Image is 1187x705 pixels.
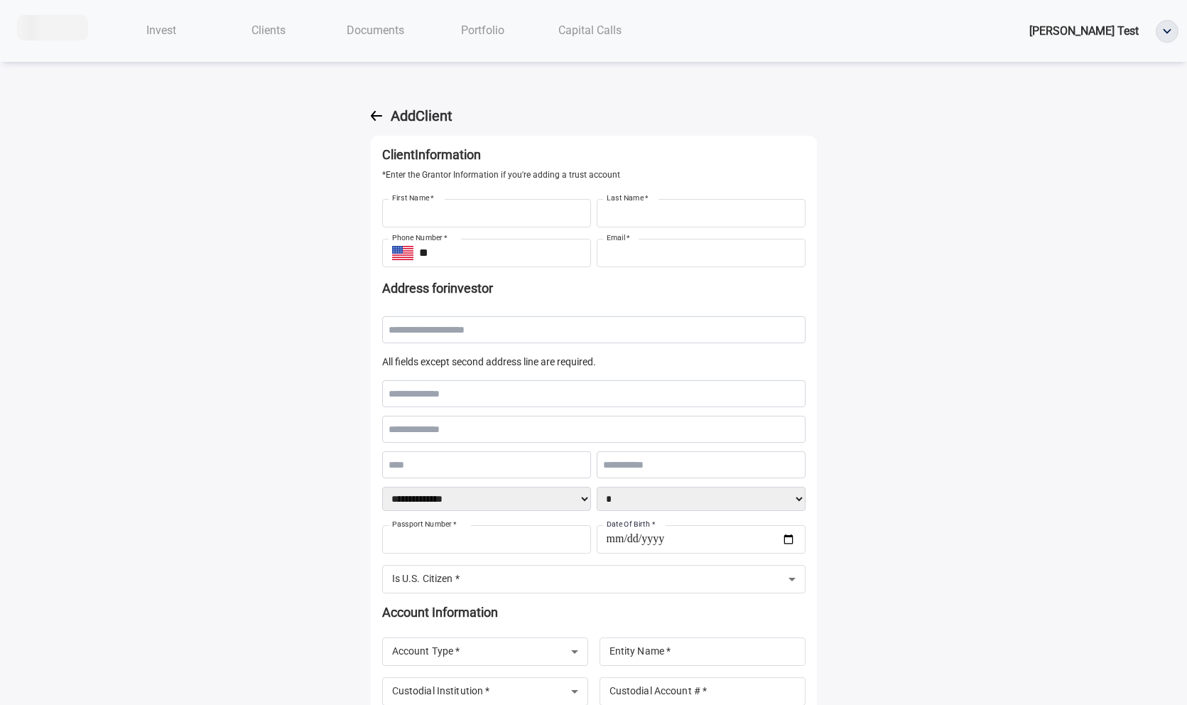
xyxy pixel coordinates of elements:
[461,23,504,37] span: Portfolio
[108,16,215,45] a: Invest
[146,23,176,37] span: Invest
[251,23,286,37] span: Clients
[382,355,806,369] p: All fields except second address line are required.
[1029,24,1139,38] span: [PERSON_NAME] Test
[382,637,588,666] div: ​
[322,16,429,45] a: Documents
[392,193,434,203] label: First Name
[392,519,457,529] label: Passport Number
[558,23,622,37] span: Capital Calls
[392,232,448,243] label: Phone Number
[607,519,655,529] label: Date Of Birth
[1156,20,1178,43] button: ellipse
[371,111,382,121] img: NewBackArrow.svg
[607,232,630,243] label: Email
[392,242,413,264] button: Select country
[382,565,806,593] div: ​
[391,107,452,124] h5: Add Client
[607,193,649,203] label: Last Name
[382,605,806,620] h6: Account Information
[382,147,806,163] h6: Client Information
[536,16,644,45] a: Capital Calls
[215,16,323,45] a: Clients
[429,16,536,45] a: Portfolio
[382,168,806,182] span: *Enter the Grantor Information if you're adding a trust account
[382,279,806,298] h2: Address for investor
[1156,21,1178,42] img: ellipse
[347,23,404,37] span: Documents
